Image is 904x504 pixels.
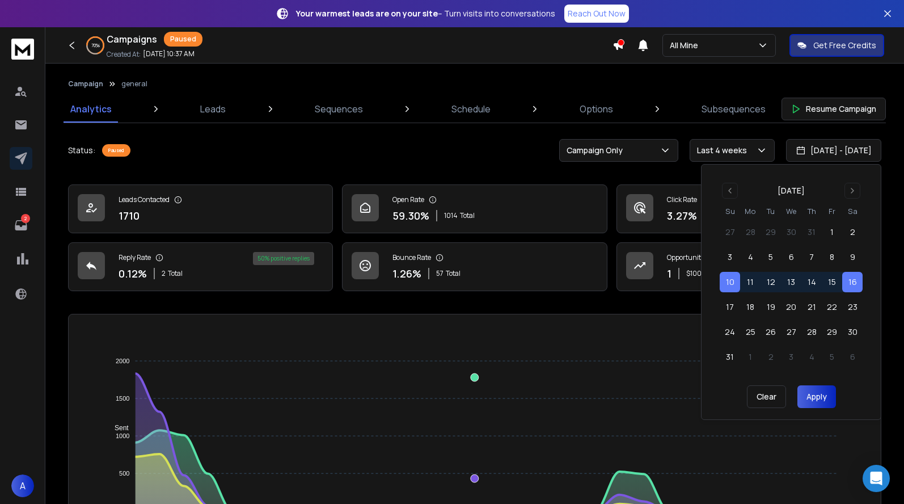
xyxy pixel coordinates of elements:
[781,205,801,217] th: Wednesday
[740,272,761,292] button: 11
[720,322,740,342] button: 24
[315,102,363,116] p: Sequences
[761,247,781,267] button: 5
[91,42,100,49] p: 70 %
[168,269,183,278] span: Total
[740,205,761,217] th: Monday
[11,474,34,497] button: A
[64,95,119,123] a: Analytics
[801,297,822,317] button: 21
[116,358,129,364] tspan: 2000
[781,247,801,267] button: 6
[392,253,431,262] p: Bounce Rate
[822,247,842,267] button: 8
[567,145,627,156] p: Campaign Only
[720,205,740,217] th: Sunday
[797,385,836,408] button: Apply
[164,32,202,47] div: Paused
[667,208,697,224] p: 3.27 %
[119,470,129,477] tspan: 500
[253,252,314,265] div: 50 % positive replies
[68,184,333,233] a: Leads Contacted1710
[686,269,702,278] p: $ 100
[392,195,424,204] p: Open Rate
[68,242,333,291] a: Reply Rate0.12%2Total50% positive replies
[121,79,147,89] p: general
[813,40,876,51] p: Get Free Credits
[162,269,166,278] span: 2
[580,102,613,116] p: Options
[842,322,863,342] button: 30
[667,195,697,204] p: Click Rate
[801,272,822,292] button: 14
[116,395,129,402] tspan: 1500
[722,183,738,199] button: Go to previous month
[720,272,740,292] button: 10
[68,145,95,156] p: Status:
[740,322,761,342] button: 25
[747,385,786,408] button: Clear
[616,184,881,233] a: Click Rate3.27%56Total
[573,95,620,123] a: Options
[119,253,151,262] p: Reply Rate
[702,102,766,116] p: Subsequences
[107,32,157,46] h1: Campaigns
[446,269,461,278] span: Total
[801,247,822,267] button: 7
[781,272,801,292] button: 13
[842,272,863,292] button: 16
[667,253,709,262] p: Opportunities
[778,185,805,196] div: [DATE]
[740,222,761,242] button: 28
[342,242,607,291] a: Bounce Rate1.26%57Total
[106,424,129,432] span: Sent
[822,347,842,367] button: 5
[842,205,863,217] th: Saturday
[697,145,751,156] p: Last 4 weeks
[451,102,491,116] p: Schedule
[786,139,881,162] button: [DATE] - [DATE]
[119,208,140,224] p: 1710
[842,347,863,367] button: 6
[761,297,781,317] button: 19
[863,465,890,492] div: Open Intercom Messenger
[781,297,801,317] button: 20
[761,322,781,342] button: 26
[761,205,781,217] th: Tuesday
[822,297,842,317] button: 22
[11,39,34,60] img: logo
[445,95,497,123] a: Schedule
[720,222,740,242] button: 27
[781,322,801,342] button: 27
[70,102,112,116] p: Analytics
[761,347,781,367] button: 2
[761,272,781,292] button: 12
[119,195,170,204] p: Leads Contacted
[822,222,842,242] button: 1
[460,211,475,220] span: Total
[720,297,740,317] button: 17
[444,211,458,220] span: 1014
[695,95,772,123] a: Subsequences
[667,266,671,282] p: 1
[392,266,421,282] p: 1.26 %
[822,322,842,342] button: 29
[720,347,740,367] button: 31
[801,347,822,367] button: 4
[436,269,443,278] span: 57
[143,49,195,58] p: [DATE] 10:37 AM
[720,247,740,267] button: 3
[670,40,703,51] p: All Mine
[10,214,32,237] a: 2
[782,98,886,120] button: Resume Campaign
[68,79,103,89] button: Campaign
[761,222,781,242] button: 29
[564,5,629,23] a: Reach Out Now
[801,205,822,217] th: Thursday
[193,95,233,123] a: Leads
[119,266,147,282] p: 0.12 %
[107,50,141,59] p: Created At:
[842,247,863,267] button: 9
[296,8,555,19] p: – Turn visits into conversations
